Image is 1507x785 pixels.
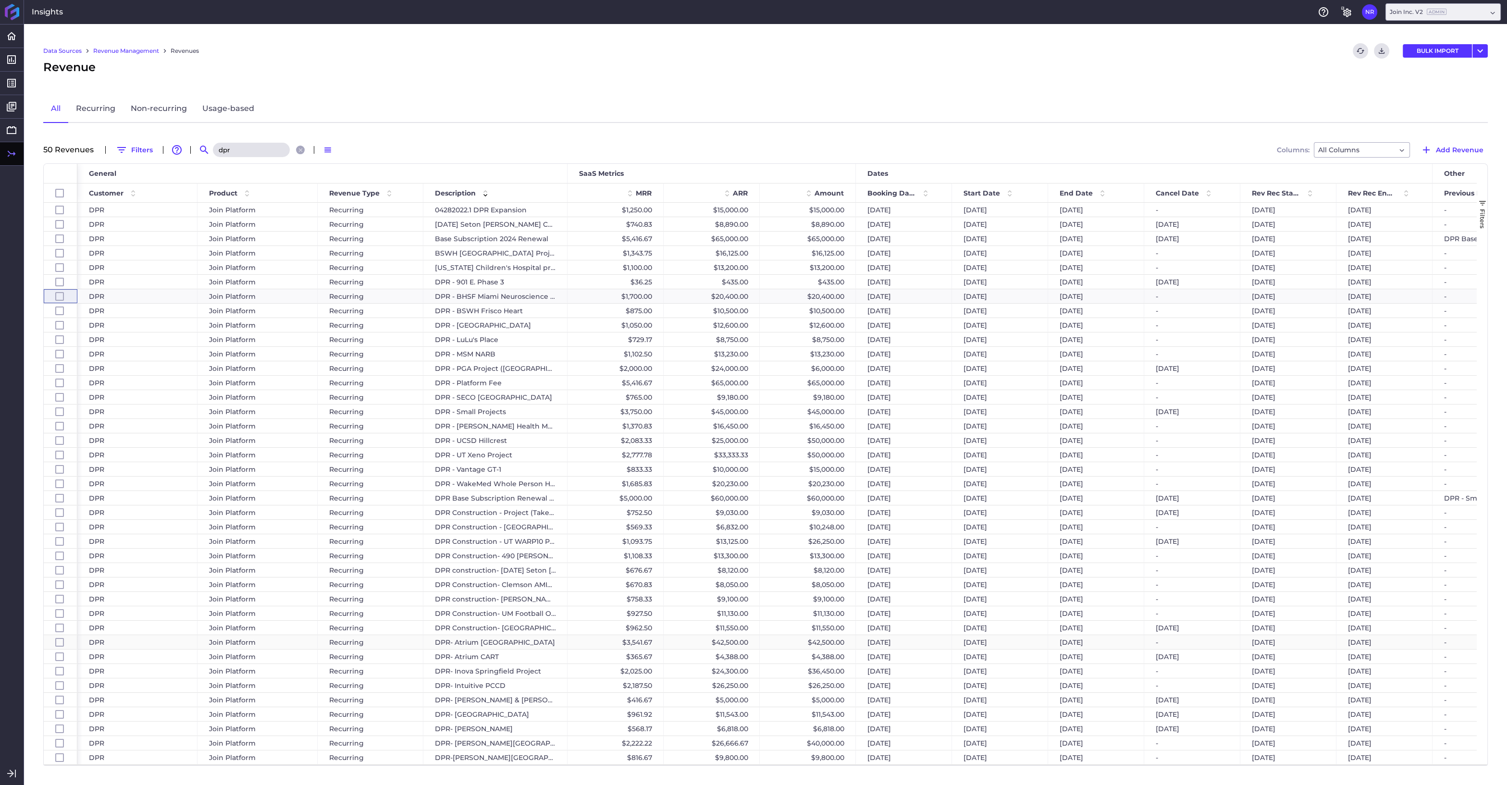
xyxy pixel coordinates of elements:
[664,491,760,505] div: $60,000.00
[1048,448,1144,462] div: [DATE]
[760,477,856,491] div: $20,230.00
[423,505,568,519] div: DPR Construction - Project (Takeda Life)
[1048,304,1144,318] div: [DATE]
[856,491,952,505] div: [DATE]
[1240,462,1336,476] div: [DATE]
[664,347,760,361] div: $13,230.00
[760,232,856,245] div: $65,000.00
[1336,217,1433,231] div: [DATE]
[318,289,423,303] div: Recurring
[856,203,952,217] div: [DATE]
[1144,520,1240,534] div: -
[1336,462,1433,476] div: [DATE]
[664,448,760,462] div: $33,333.33
[952,448,1048,462] div: [DATE]
[1472,44,1488,58] button: User Menu
[1336,419,1433,433] div: [DATE]
[423,304,568,318] div: DPR - BSWH Frisco Heart
[1336,260,1433,274] div: [DATE]
[952,260,1048,274] div: [DATE]
[423,520,568,534] div: DPR Construction - [GEOGRAPHIC_DATA]-HCP2
[1353,43,1368,59] button: Refresh
[1336,289,1433,303] div: [DATE]
[1144,448,1240,462] div: -
[1048,232,1144,245] div: [DATE]
[1479,209,1486,229] span: Filters
[856,232,952,245] div: [DATE]
[423,347,568,361] div: DPR - MSM NARB
[318,390,423,404] div: Recurring
[423,477,568,491] div: DPR - WakeMed Whole Person Health Campus
[1336,376,1433,390] div: [DATE]
[1048,246,1144,260] div: [DATE]
[1314,142,1410,158] div: Dropdown select
[1336,275,1433,289] div: [DATE]
[568,419,664,433] div: $1,370.83
[568,232,664,245] div: $5,416.67
[423,289,568,303] div: DPR - BHSF Miami Neuroscience Institutde
[568,275,664,289] div: $36.25
[1144,332,1240,346] div: -
[1240,477,1336,491] div: [DATE]
[856,318,952,332] div: [DATE]
[568,433,664,447] div: $2,083.33
[952,318,1048,332] div: [DATE]
[318,376,423,390] div: Recurring
[952,203,1048,217] div: [DATE]
[952,405,1048,418] div: [DATE]
[1240,217,1336,231] div: [DATE]
[1240,433,1336,447] div: [DATE]
[1048,491,1144,505] div: [DATE]
[423,462,568,476] div: DPR - Vantage GT-1
[568,260,664,274] div: $1,100.00
[952,332,1048,346] div: [DATE]
[318,217,423,231] div: Recurring
[856,217,952,231] div: [DATE]
[1048,376,1144,390] div: [DATE]
[1144,491,1240,505] div: [DATE]
[952,462,1048,476] div: [DATE]
[318,347,423,361] div: Recurring
[568,448,664,462] div: $2,777.78
[1403,44,1472,58] button: BULK IMPORT
[664,304,760,318] div: $10,500.00
[856,419,952,433] div: [DATE]
[856,390,952,404] div: [DATE]
[760,246,856,260] div: $16,125.00
[856,260,952,274] div: [DATE]
[1048,203,1144,217] div: [DATE]
[1336,232,1433,245] div: [DATE]
[952,433,1048,447] div: [DATE]
[664,246,760,260] div: $16,125.00
[760,376,856,390] div: $65,000.00
[568,347,664,361] div: $1,102.50
[1336,332,1433,346] div: [DATE]
[1436,145,1483,155] span: Add Revenue
[1240,246,1336,260] div: [DATE]
[856,361,952,375] div: [DATE]
[1316,4,1331,20] button: Help
[760,289,856,303] div: $20,400.00
[952,275,1048,289] div: [DATE]
[423,405,568,418] div: DPR - Small Projects
[760,275,856,289] div: $435.00
[856,275,952,289] div: [DATE]
[1144,289,1240,303] div: -
[1339,4,1354,20] button: General Settings
[1240,448,1336,462] div: [DATE]
[1048,433,1144,447] div: [DATE]
[952,376,1048,390] div: [DATE]
[856,332,952,346] div: [DATE]
[664,332,760,346] div: $8,750.00
[568,217,664,231] div: $740.83
[197,142,212,158] button: Search by
[1048,217,1144,231] div: [DATE]
[318,520,423,534] div: Recurring
[1336,520,1433,534] div: [DATE]
[1240,304,1336,318] div: [DATE]
[1144,390,1240,404] div: -
[1336,318,1433,332] div: [DATE]
[423,246,568,260] div: BSWH [GEOGRAPHIC_DATA] Project
[760,520,856,534] div: $10,248.00
[952,477,1048,491] div: [DATE]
